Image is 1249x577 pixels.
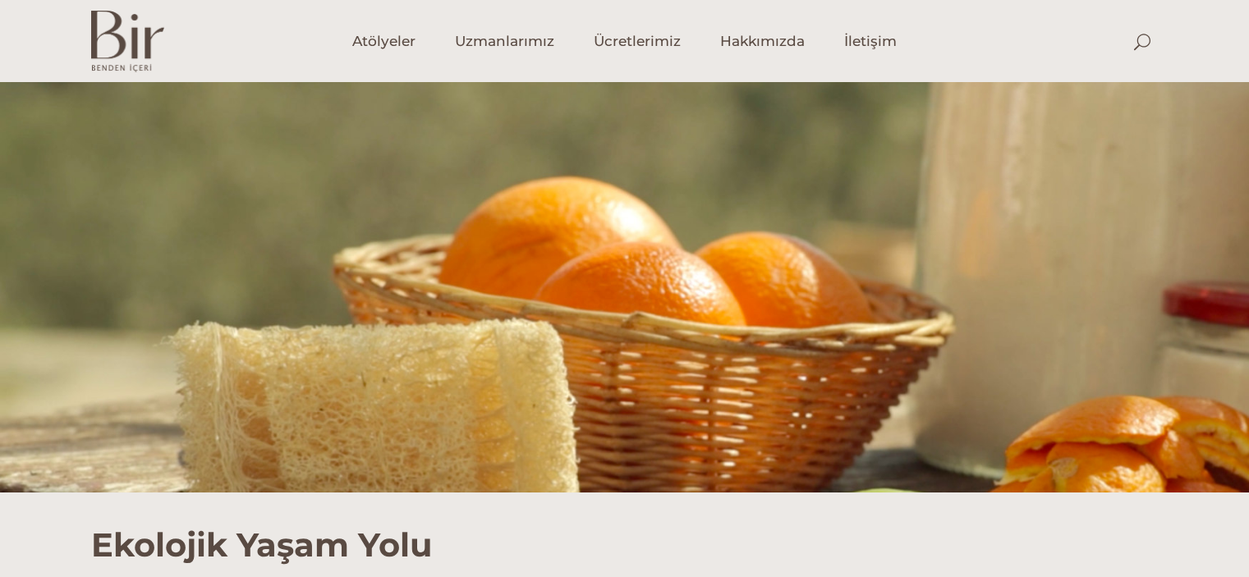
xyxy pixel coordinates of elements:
[844,32,897,51] span: İletişim
[352,32,416,51] span: Atölyeler
[594,32,681,51] span: Ücretlerimiz
[720,32,805,51] span: Hakkımızda
[91,492,1159,565] h1: Ekolojik Yaşam Yolu
[455,32,554,51] span: Uzmanlarımız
